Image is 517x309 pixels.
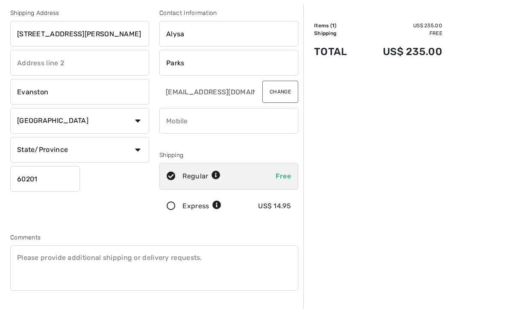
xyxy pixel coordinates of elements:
td: Free [360,29,442,37]
div: Express [182,201,221,211]
span: Free [276,172,291,180]
input: Address line 2 [10,50,149,76]
div: US$ 14.95 [258,201,291,211]
td: Total [314,37,360,66]
div: Shipping [159,151,298,160]
input: Address line 1 [10,21,149,47]
input: Last name [159,50,298,76]
td: US$ 235.00 [360,22,442,29]
input: Zip/Postal Code [10,166,80,192]
td: Shipping [314,29,360,37]
span: 1 [332,23,335,29]
div: Shipping Address [10,9,149,17]
td: Items ( ) [314,22,360,29]
input: Mobile [159,108,298,134]
input: E-mail [159,79,256,105]
div: Comments [10,233,298,242]
div: Regular [182,171,220,181]
div: Contact Information [159,9,298,17]
td: US$ 235.00 [360,37,442,66]
button: Change [262,81,298,103]
input: City [10,79,149,105]
input: First name [159,21,298,47]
